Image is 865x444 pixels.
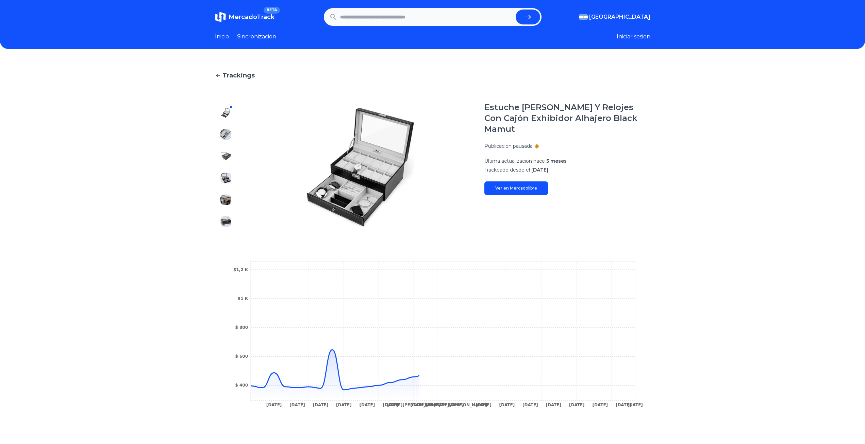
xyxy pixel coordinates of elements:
[237,33,276,41] a: Sincronizacion
[484,143,533,149] p: Publicacion pausada
[410,403,464,408] tspan: [DATE][PERSON_NAME]
[237,296,248,301] tspan: $1 K
[215,33,229,41] a: Inicio
[233,267,248,272] tspan: $1,2 K
[522,403,538,407] tspan: [DATE]
[615,403,631,407] tspan: [DATE]
[220,216,231,227] img: Estuche Maxi Lujo Joyas Y Relojes Con Cajón Exhibidor Alhajero Black Mamut
[569,403,584,407] tspan: [DATE]
[229,13,275,21] span: MercadoTrack
[235,383,248,388] tspan: $ 400
[220,151,231,162] img: Estuche Maxi Lujo Joyas Y Relojes Con Cajón Exhibidor Alhajero Black Mamut
[250,102,471,232] img: Estuche Maxi Lujo Joyas Y Relojes Con Cajón Exhibidor Alhajero Black Mamut
[387,403,440,408] tspan: [DATE][PERSON_NAME]
[220,107,231,118] img: Estuche Maxi Lujo Joyas Y Relojes Con Cajón Exhibidor Alhajero Black Mamut
[264,7,280,14] span: BETA
[383,403,398,407] tspan: [DATE]
[484,158,545,164] span: Ultima actualizacion hace
[499,403,515,407] tspan: [DATE]
[359,403,375,407] tspan: [DATE]
[289,403,305,407] tspan: [DATE]
[531,167,548,173] span: [DATE]
[222,71,255,80] span: Trackings
[589,13,650,21] span: [GEOGRAPHIC_DATA]
[235,325,248,330] tspan: $ 800
[484,167,530,173] span: Trackeado desde el
[215,71,650,80] a: Trackings
[484,181,548,195] a: Ver en Mercadolibre
[476,403,492,407] tspan: [DATE]
[484,102,650,135] h1: Estuche [PERSON_NAME] Y Relojes Con Cajón Exhibidor Alhajero Black Mamut
[313,403,328,407] tspan: [DATE]
[579,14,588,20] img: Argentina
[235,354,248,359] tspan: $ 600
[579,13,650,21] button: [GEOGRAPHIC_DATA]
[266,403,282,407] tspan: [DATE]
[215,12,275,22] a: MercadoTrackBETA
[546,158,567,164] span: 5 meses
[336,403,352,407] tspan: [DATE]
[546,403,561,407] tspan: [DATE]
[215,12,226,22] img: MercadoTrack
[592,403,608,407] tspan: [DATE]
[617,33,650,41] button: Iniciar sesion
[627,403,643,407] tspan: [DATE]
[220,173,231,183] img: Estuche Maxi Lujo Joyas Y Relojes Con Cajón Exhibidor Alhajero Black Mamut
[220,194,231,205] img: Estuche Maxi Lujo Joyas Y Relojes Con Cajón Exhibidor Alhajero Black Mamut
[220,129,231,140] img: Estuche Maxi Lujo Joyas Y Relojes Con Cajón Exhibidor Alhajero Black Mamut
[433,403,487,408] tspan: [DATE][PERSON_NAME]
